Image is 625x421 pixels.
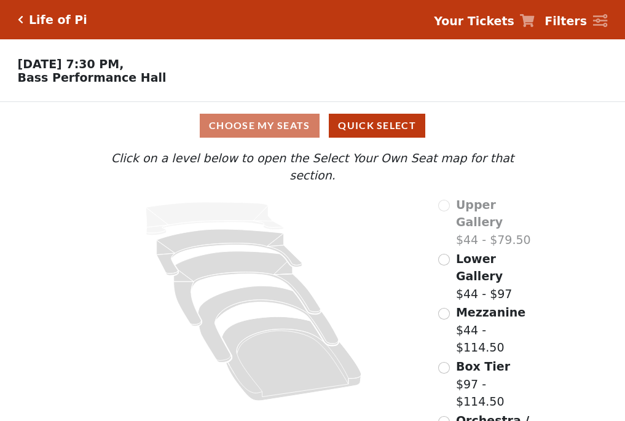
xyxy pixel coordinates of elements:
[456,250,538,303] label: $44 - $97
[456,196,538,249] label: $44 - $79.50
[544,12,607,30] a: Filters
[434,12,535,30] a: Your Tickets
[222,317,362,401] path: Orchestra / Parterre Circle - Seats Available: 8
[544,14,587,28] strong: Filters
[456,358,538,411] label: $97 - $114.50
[157,229,302,275] path: Lower Gallery - Seats Available: 98
[18,15,23,24] a: Click here to go back to filters
[456,198,503,229] span: Upper Gallery
[329,114,425,138] button: Quick Select
[456,360,510,373] span: Box Tier
[456,304,538,356] label: $44 - $114.50
[146,202,284,235] path: Upper Gallery - Seats Available: 0
[456,252,503,283] span: Lower Gallery
[29,13,87,27] h5: Life of Pi
[456,305,525,319] span: Mezzanine
[434,14,514,28] strong: Your Tickets
[87,149,538,184] p: Click on a level below to open the Select Your Own Seat map for that section.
